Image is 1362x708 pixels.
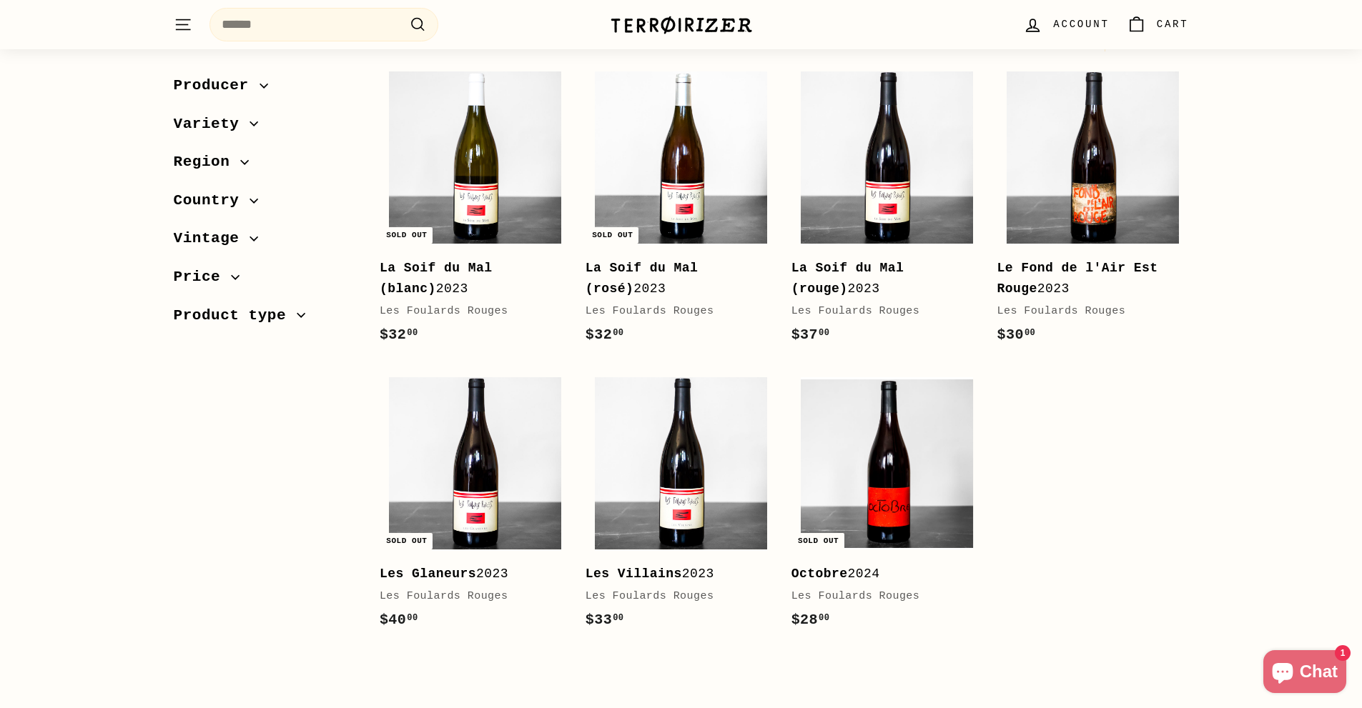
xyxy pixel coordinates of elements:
[791,564,969,584] div: 2024
[1025,328,1035,338] sup: 00
[380,567,476,581] b: Les Glaneurs
[791,326,830,343] span: $37
[174,74,260,98] span: Producer
[586,261,699,296] b: La Soif du Mal (rosé)
[613,328,623,338] sup: 00
[174,223,357,261] button: Vintage
[997,303,1175,320] div: Les Foulards Rouges
[174,261,357,300] button: Price
[791,567,848,581] b: Octobre
[791,258,969,299] div: 2023
[174,185,357,224] button: Country
[997,326,1036,343] span: $30
[791,588,969,605] div: Les Foulards Rouges
[174,70,357,109] button: Producer
[380,62,571,361] a: Sold out La Soif du Mal (blanc)2023Les Foulards Rouges
[1015,4,1117,46] a: Account
[819,328,829,338] sup: 00
[997,62,1189,361] a: Le Fond de l'Air Est Rouge2023Les Foulards Rouges
[174,265,232,289] span: Price
[1259,650,1351,697] inbox-online-store-chat: Shopify online store chat
[380,261,493,296] b: La Soif du Mal (blanc)
[586,326,624,343] span: $32
[586,62,777,361] a: Sold out La Soif du Mal (rosé)2023Les Foulards Rouges
[791,368,983,646] a: Sold out Octobre2024Les Foulards Rouges
[586,368,777,646] a: Les Villains2023Les Foulards Rouges
[380,368,571,646] a: Sold out Les Glaneurs2023Les Foulards Rouges
[407,613,418,623] sup: 00
[586,564,763,584] div: 2023
[1118,4,1198,46] a: Cart
[174,109,357,147] button: Variety
[380,258,557,299] div: 2023
[174,189,250,213] span: Country
[174,112,250,136] span: Variety
[791,261,904,296] b: La Soif du Mal (rouge)
[586,612,624,628] span: $33
[586,258,763,299] div: 2023
[997,261,1158,296] b: Le Fond de l'Air Est Rouge
[174,146,357,185] button: Region
[380,326,418,343] span: $32
[380,227,433,244] div: Sold out
[174,304,297,328] span: Product type
[792,533,844,549] div: Sold out
[997,258,1175,299] div: 2023
[380,612,418,628] span: $40
[586,588,763,605] div: Les Foulards Rouges
[819,613,829,623] sup: 00
[791,303,969,320] div: Les Foulards Rouges
[380,564,557,584] div: 2023
[791,612,830,628] span: $28
[1157,16,1189,32] span: Cart
[791,62,983,361] a: La Soif du Mal (rouge)2023Les Foulards Rouges
[1053,16,1109,32] span: Account
[174,150,241,174] span: Region
[586,567,682,581] b: Les Villains
[380,588,557,605] div: Les Foulards Rouges
[407,328,418,338] sup: 00
[613,613,623,623] sup: 00
[380,303,557,320] div: Les Foulards Rouges
[586,227,638,244] div: Sold out
[380,533,433,549] div: Sold out
[586,303,763,320] div: Les Foulards Rouges
[174,226,250,251] span: Vintage
[174,300,357,339] button: Product type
